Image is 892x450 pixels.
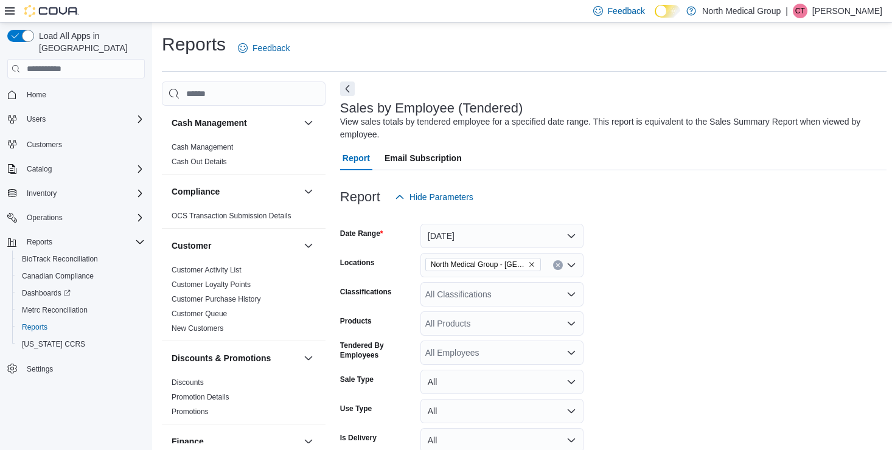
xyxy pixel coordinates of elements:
[431,258,526,271] span: North Medical Group - [GEOGRAPHIC_DATA]
[340,316,372,326] label: Products
[17,252,145,266] span: BioTrack Reconciliation
[17,337,145,351] span: Washington CCRS
[22,235,145,249] span: Reports
[566,260,576,270] button: Open list of options
[340,404,372,414] label: Use Type
[172,280,251,289] a: Customer Loyalty Points
[233,36,294,60] a: Feedback
[172,117,247,129] h3: Cash Management
[786,4,788,18] p: |
[172,265,242,275] span: Customer Activity List
[301,116,316,130] button: Cash Management
[2,234,150,251] button: Reports
[812,4,882,18] p: [PERSON_NAME]
[162,140,326,174] div: Cash Management
[172,185,220,198] h3: Compliance
[172,324,223,333] a: New Customers
[22,254,98,264] span: BioTrack Reconciliation
[17,252,103,266] a: BioTrack Reconciliation
[2,111,150,128] button: Users
[17,269,145,283] span: Canadian Compliance
[420,399,584,423] button: All
[2,360,150,378] button: Settings
[172,240,299,252] button: Customer
[7,81,145,409] nav: Complex example
[172,352,271,364] h3: Discounts & Promotions
[340,81,355,96] button: Next
[425,258,541,271] span: North Medical Group - Hillsboro
[22,288,71,298] span: Dashboards
[22,112,145,126] span: Users
[172,240,211,252] h3: Customer
[172,142,233,152] span: Cash Management
[22,162,57,176] button: Catalog
[22,362,58,376] a: Settings
[22,87,145,102] span: Home
[27,364,53,374] span: Settings
[172,143,233,151] a: Cash Management
[172,392,229,402] span: Promotion Details
[301,184,316,199] button: Compliance
[27,90,46,100] span: Home
[385,146,462,170] span: Email Subscription
[24,5,79,17] img: Cova
[566,289,576,299] button: Open list of options
[528,261,535,268] button: Remove North Medical Group - Hillsboro from selection in this group
[27,189,57,198] span: Inventory
[409,191,473,203] span: Hide Parameters
[22,186,61,201] button: Inventory
[340,287,392,297] label: Classifications
[27,114,46,124] span: Users
[2,86,150,103] button: Home
[340,341,416,360] label: Tendered By Employees
[172,157,227,166] a: Cash Out Details
[17,303,92,317] a: Metrc Reconciliation
[566,348,576,358] button: Open list of options
[12,336,150,353] button: [US_STATE] CCRS
[12,268,150,285] button: Canadian Compliance
[12,285,150,302] a: Dashboards
[172,407,209,416] a: Promotions
[12,319,150,336] button: Reports
[22,235,57,249] button: Reports
[301,351,316,365] button: Discounts & Promotions
[172,378,204,387] span: Discounts
[340,258,375,268] label: Locations
[27,164,52,174] span: Catalog
[795,4,805,18] span: CT
[172,435,299,448] button: Finance
[22,322,47,332] span: Reports
[162,32,226,57] h1: Reports
[343,146,370,170] span: Report
[390,185,478,209] button: Hide Parameters
[172,393,229,401] a: Promotion Details
[172,295,261,303] a: Customer Purchase History
[172,309,227,319] span: Customer Queue
[22,305,88,315] span: Metrc Reconciliation
[22,271,94,281] span: Canadian Compliance
[162,263,326,341] div: Customer
[172,435,204,448] h3: Finance
[420,370,584,394] button: All
[301,434,316,449] button: Finance
[27,213,63,223] span: Operations
[12,302,150,319] button: Metrc Reconciliation
[655,5,680,18] input: Dark Mode
[793,4,807,18] div: Ciati Taylor
[17,286,75,300] a: Dashboards
[12,251,150,268] button: BioTrack Reconciliation
[22,339,85,349] span: [US_STATE] CCRS
[22,210,145,225] span: Operations
[22,361,145,376] span: Settings
[340,101,523,116] h3: Sales by Employee (Tendered)
[17,269,99,283] a: Canadian Compliance
[172,407,209,417] span: Promotions
[172,212,291,220] a: OCS Transaction Submission Details
[27,237,52,247] span: Reports
[17,320,145,334] span: Reports
[17,337,90,351] a: [US_STATE] CCRS
[553,260,563,270] button: Clear input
